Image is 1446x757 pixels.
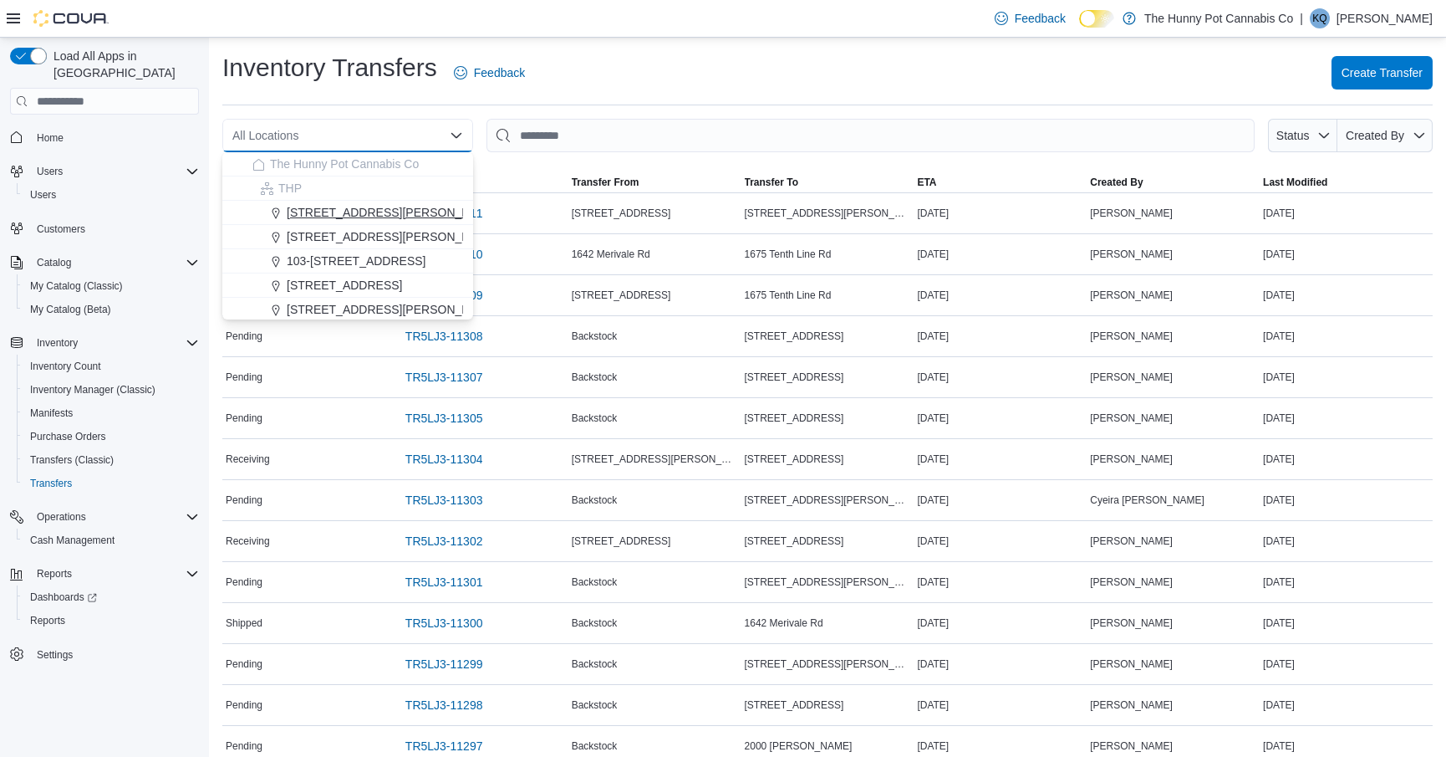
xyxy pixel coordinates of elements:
span: [STREET_ADDRESS][PERSON_NAME][PERSON_NAME] [572,453,738,466]
div: [DATE] [914,326,1087,346]
div: [DATE] [914,613,1087,633]
div: [DATE] [914,285,1087,305]
a: TR5LJ3-11300 [399,606,490,640]
span: Cyeira [PERSON_NAME] [1090,494,1204,507]
div: [DATE] [1260,613,1433,633]
span: [PERSON_NAME] [1090,616,1173,630]
span: [PERSON_NAME] [1090,698,1173,712]
div: [DATE] [1260,203,1433,223]
button: [STREET_ADDRESS][PERSON_NAME] [222,201,473,225]
button: My Catalog (Classic) [17,274,206,298]
span: The Hunny Pot Cannabis Co [270,156,419,172]
div: [DATE] [1260,490,1433,510]
button: Users [3,160,206,183]
button: Create Transfer [1331,56,1433,90]
span: Feedback [474,64,525,81]
a: TR5LJ3-11308 [399,320,490,353]
button: Close list of options [450,129,463,142]
div: [DATE] [1260,285,1433,305]
span: Pending [226,412,262,425]
a: TR5LJ3-11298 [399,688,490,722]
span: Pending [226,657,262,671]
span: [STREET_ADDRESS][PERSON_NAME] [287,204,499,221]
span: Created By [1090,176,1143,189]
a: Home [30,128,70,148]
span: [PERSON_NAME] [1090,371,1173,384]
span: [STREET_ADDRESS][PERSON_NAME] [745,575,911,589]
button: ETA [914,172,1087,192]
span: [PERSON_NAME] [1090,739,1173,753]
span: Home [30,126,199,147]
span: Settings [37,648,73,662]
span: Backstock [572,575,618,589]
span: Pending [226,698,262,712]
span: Operations [37,510,86,524]
span: [STREET_ADDRESS] [745,698,844,712]
span: Reports [30,614,65,627]
span: My Catalog (Beta) [23,299,199,320]
span: [PERSON_NAME] [1090,453,1173,466]
span: [STREET_ADDRESS][PERSON_NAME] [287,228,499,245]
span: Backstock [572,739,618,753]
span: My Catalog (Classic) [23,276,199,296]
span: Customers [30,218,199,239]
span: [STREET_ADDRESS] [745,330,844,343]
button: Reports [30,564,79,584]
a: TR5LJ3-11305 [399,402,490,435]
span: Load All Apps in [GEOGRAPHIC_DATA] [47,48,199,81]
span: Shipped [226,616,262,630]
span: 2000 [PERSON_NAME] [745,739,853,753]
span: Backstock [572,371,618,384]
span: Backstock [572,494,618,507]
span: Users [30,188,56,202]
span: Operations [30,507,199,527]
span: KQ [1312,8,1326,28]
span: Create Transfer [1342,64,1423,81]
div: [DATE] [914,449,1087,469]
a: Feedback [447,56,532,90]
button: [STREET_ADDRESS] [222,274,473,298]
span: Backstock [572,657,618,671]
span: Backstock [572,412,618,425]
span: Inventory Manager (Classic) [23,380,199,400]
nav: Complex example [10,118,199,710]
span: Manifests [23,403,199,423]
div: [DATE] [914,367,1087,387]
button: [STREET_ADDRESS][PERSON_NAME] [222,225,473,249]
span: Users [37,165,63,178]
a: Purchase Orders [23,427,113,447]
span: TR5LJ3-11302 [405,533,483,550]
a: TR5LJ3-11302 [399,524,490,558]
span: [STREET_ADDRESS] [572,535,671,548]
div: [DATE] [914,572,1087,592]
div: [DATE] [1260,736,1433,756]
a: Users [23,185,63,205]
div: [DATE] [1260,695,1433,715]
a: Dashboards [23,587,104,607]
button: Cash Management [17,529,206,552]
div: [DATE] [1260,408,1433,428]
button: Inventory [30,333,84,353]
div: [DATE] [914,695,1087,715]
a: Dashboards [17,586,206,609]
span: Catalog [37,256,71,269]
button: Reports [17,609,206,632]
button: Catalog [3,251,206,274]
span: [PERSON_NAME] [1090,248,1173,261]
span: Pending [226,575,262,589]
span: Transfer From [572,176,639,189]
a: My Catalog (Beta) [23,299,118,320]
div: [DATE] [914,654,1087,674]
span: TR5LJ3-11298 [405,697,483,714]
div: [DATE] [1260,654,1433,674]
span: Backstock [572,616,618,630]
p: [PERSON_NAME] [1337,8,1433,28]
span: Catalog [30,253,199,273]
a: Inventory Count [23,356,108,376]
span: Cash Management [23,530,199,550]
span: Transfers (Classic) [30,453,114,467]
span: Reports [37,567,72,581]
span: Home [37,131,64,145]
span: [STREET_ADDRESS] [745,535,844,548]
